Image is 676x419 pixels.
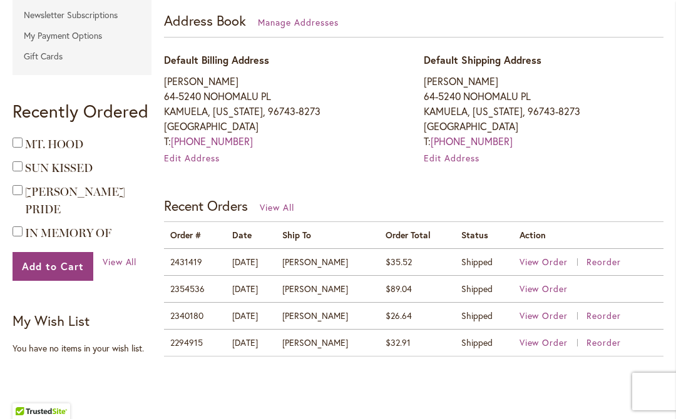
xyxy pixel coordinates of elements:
span: $35.52 [386,256,412,268]
a: [PHONE_NUMBER] [431,134,513,148]
th: Order Total [379,222,455,248]
iframe: Launch Accessibility Center [9,375,44,410]
a: Manage Addresses [258,16,339,28]
th: Ship To [276,222,379,248]
span: View Order [520,336,568,348]
a: MT. HOOD [25,138,83,151]
span: $89.04 [386,283,412,295]
span: $26.64 [386,310,412,321]
a: Reorder [586,336,621,348]
a: Reorder [586,256,621,268]
strong: Recent Orders [164,196,248,215]
td: [PERSON_NAME] [276,248,379,275]
button: Add to Cart [13,252,93,281]
a: SUN KISSED [25,161,93,175]
td: Shipped [455,329,513,356]
td: [DATE] [226,275,276,302]
td: Shipped [455,302,513,329]
a: My Payment Options [13,26,151,45]
span: Add to Cart [22,260,84,273]
td: 2340180 [164,302,226,329]
address: [PERSON_NAME] 64-5240 NOHOMALU PL KAMUELA, [US_STATE], 96743-8273 [GEOGRAPHIC_DATA] T: [424,74,663,149]
strong: Recently Ordered [13,99,148,123]
span: Default Billing Address [164,53,269,66]
th: Action [513,222,663,248]
a: IN MEMORY OF [25,226,111,240]
a: Gift Cards [13,47,151,66]
div: You have no items in your wish list. [13,342,158,355]
a: [PERSON_NAME] PRIDE [25,185,125,216]
span: View Order [520,256,568,268]
td: [PERSON_NAME] [276,275,379,302]
td: [DATE] [226,329,276,356]
td: 2354536 [164,275,226,302]
a: View Order [520,256,585,268]
a: View All [103,256,137,268]
span: Default Shipping Address [424,53,541,66]
th: Order # [164,222,226,248]
a: Newsletter Subscriptions [13,6,151,24]
a: [PHONE_NUMBER] [171,134,253,148]
address: [PERSON_NAME] 64-5240 NOHOMALU PL KAMUELA, [US_STATE], 96743-8273 [GEOGRAPHIC_DATA] T: [164,74,404,149]
a: View All [260,201,294,213]
strong: Address Book [164,11,246,29]
td: 2431419 [164,248,226,275]
span: View All [103,256,137,268]
a: Edit Address [164,152,220,164]
span: View Order [520,310,568,321]
a: Edit Address [424,152,479,164]
td: [DATE] [226,248,276,275]
span: $32.91 [386,336,411,348]
td: 2294915 [164,329,226,356]
strong: My Wish List [13,311,90,330]
a: View Order [520,310,585,321]
td: [PERSON_NAME] [276,302,379,329]
a: View Order [520,336,585,348]
td: [DATE] [226,302,276,329]
a: View Order [520,283,568,295]
a: Reorder [586,310,621,321]
th: Status [455,222,513,248]
th: Date [226,222,276,248]
td: [PERSON_NAME] [276,329,379,356]
td: Shipped [455,248,513,275]
td: Shipped [455,275,513,302]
